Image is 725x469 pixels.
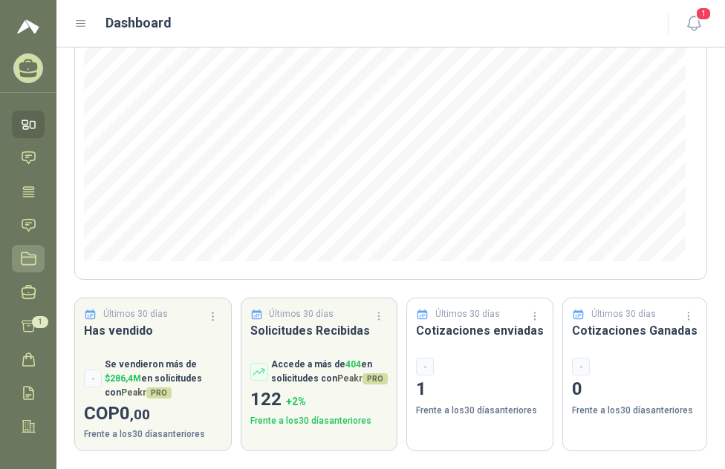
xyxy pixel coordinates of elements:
[416,375,544,404] p: 1
[416,358,434,375] div: -
[12,312,45,340] a: 1
[286,396,306,407] span: + 2 %
[416,404,544,418] p: Frente a los 30 días anteriores
[105,13,172,33] h1: Dashboard
[146,387,172,399] span: PRO
[105,358,222,400] p: Se vendieron más de en solicitudes con
[416,321,544,340] h3: Cotizaciones enviadas
[250,321,388,340] h3: Solicitudes Recibidas
[84,427,222,442] p: Frente a los 30 días anteriores
[32,316,48,328] span: 1
[271,358,388,386] p: Accede a más de en solicitudes con
[572,404,698,418] p: Frente a los 30 días anteriores
[105,373,141,384] span: $ 286,4M
[130,406,150,423] span: ,00
[345,359,361,370] span: 404
[572,358,590,375] div: -
[591,307,656,321] p: Últimos 30 días
[121,387,172,398] span: Peakr
[84,321,222,340] h3: Has vendido
[17,18,39,36] img: Logo peakr
[362,373,388,384] span: PRO
[84,400,222,428] p: COP
[120,403,150,424] span: 0
[435,307,500,321] p: Últimos 30 días
[572,375,698,404] p: 0
[680,10,707,37] button: 1
[84,370,102,387] div: -
[250,386,388,414] p: 122
[695,7,712,21] span: 1
[337,373,388,384] span: Peakr
[269,307,334,321] p: Últimos 30 días
[103,307,168,321] p: Últimos 30 días
[250,414,388,428] p: Frente a los 30 días anteriores
[572,321,698,340] h3: Cotizaciones Ganadas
